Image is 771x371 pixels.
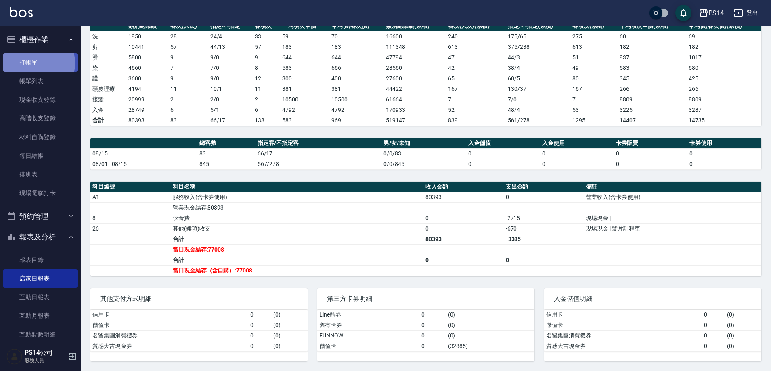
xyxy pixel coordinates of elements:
[384,21,446,31] th: 類別總業績(累積)
[702,310,725,320] td: 0
[280,84,329,94] td: 381
[25,349,66,357] h5: PS14公司
[90,159,197,169] td: 08/01 - 08/15
[3,90,78,109] a: 現金收支登錄
[3,53,78,72] a: 打帳單
[168,115,208,126] td: 83
[725,310,761,320] td: ( 0 )
[280,31,329,42] td: 59
[3,288,78,306] a: 互助日報表
[687,42,761,52] td: 182
[618,94,687,105] td: 8809
[253,84,280,94] td: 11
[280,42,329,52] td: 183
[466,148,540,159] td: 0
[168,105,208,115] td: 6
[3,165,78,184] a: 排班表
[504,192,584,202] td: 0
[317,320,419,330] td: 舊有卡券
[466,159,540,169] td: 0
[506,94,570,105] td: 7 / 0
[329,42,384,52] td: 183
[687,138,761,149] th: 卡券使用
[280,21,329,31] th: 平均項次單價
[100,295,298,303] span: 其他支付方式明細
[329,105,384,115] td: 4792
[570,105,618,115] td: 53
[329,21,384,31] th: 單均價(客次價)
[687,94,761,105] td: 8809
[271,310,308,320] td: ( 0 )
[25,357,66,364] p: 服務人員
[570,63,618,73] td: 49
[618,63,687,73] td: 583
[618,84,687,94] td: 266
[90,138,761,170] table: a dense table
[618,73,687,84] td: 345
[168,94,208,105] td: 2
[126,84,168,94] td: 4194
[618,52,687,63] td: 937
[446,52,506,63] td: 47
[446,94,506,105] td: 7
[584,192,761,202] td: 營業收入(含卡券使用)
[446,115,506,126] td: 839
[90,63,126,73] td: 染
[618,42,687,52] td: 182
[687,105,761,115] td: 3287
[90,94,126,105] td: 接髮
[253,21,280,31] th: 客項次
[329,94,384,105] td: 10500
[506,31,570,42] td: 175 / 65
[171,213,423,223] td: 伙食費
[208,21,253,31] th: 指定/不指定
[126,31,168,42] td: 1950
[725,320,761,330] td: ( 0 )
[90,182,171,192] th: 科目編號
[384,31,446,42] td: 16600
[504,223,584,234] td: -670
[570,73,618,84] td: 80
[280,52,329,63] td: 644
[253,42,280,52] td: 57
[540,138,614,149] th: 入金使用
[253,105,280,115] td: 6
[253,63,280,73] td: 8
[90,31,126,42] td: 洗
[540,159,614,169] td: 0
[506,42,570,52] td: 375 / 238
[381,159,466,169] td: 0/0/845
[329,115,384,126] td: 969
[327,295,525,303] span: 第三方卡券明細
[384,115,446,126] td: 519147
[256,159,382,169] td: 567/278
[248,341,272,351] td: 0
[544,330,702,341] td: 名留集團消費禮券
[3,184,78,202] a: 現場電腦打卡
[168,73,208,84] td: 9
[256,138,382,149] th: 指定客/不指定客
[570,52,618,63] td: 51
[702,330,725,341] td: 0
[423,234,504,244] td: 80393
[506,63,570,73] td: 38 / 4
[506,52,570,63] td: 44 / 3
[725,330,761,341] td: ( 0 )
[208,31,253,42] td: 24 / 4
[702,320,725,330] td: 0
[90,148,197,159] td: 08/15
[446,42,506,52] td: 613
[168,84,208,94] td: 11
[329,63,384,73] td: 666
[90,223,171,234] td: 26
[329,52,384,63] td: 644
[540,148,614,159] td: 0
[90,52,126,63] td: 燙
[126,115,168,126] td: 80393
[253,31,280,42] td: 33
[317,341,419,351] td: 儲值卡
[730,6,761,21] button: 登出
[419,310,446,320] td: 0
[3,306,78,325] a: 互助月報表
[208,73,253,84] td: 9 / 0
